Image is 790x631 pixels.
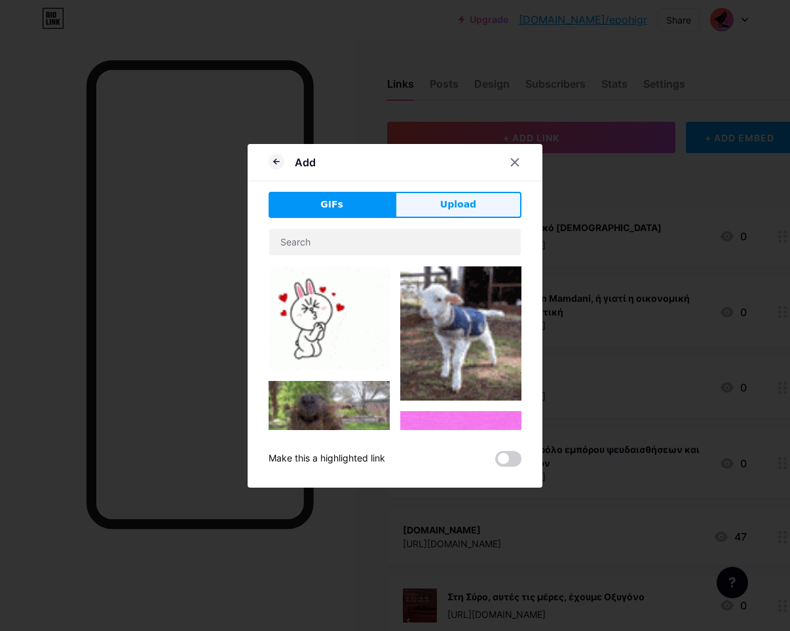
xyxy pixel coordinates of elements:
button: Upload [395,192,521,218]
input: Search [269,229,521,255]
img: Gihpy [269,381,390,532]
img: Gihpy [400,411,521,530]
img: Gihpy [269,266,390,370]
span: Upload [440,198,476,211]
div: Add [295,154,316,170]
img: Gihpy [400,266,521,401]
button: GIFs [269,192,395,218]
span: GIFs [320,198,343,211]
div: Make this a highlighted link [269,451,385,467]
